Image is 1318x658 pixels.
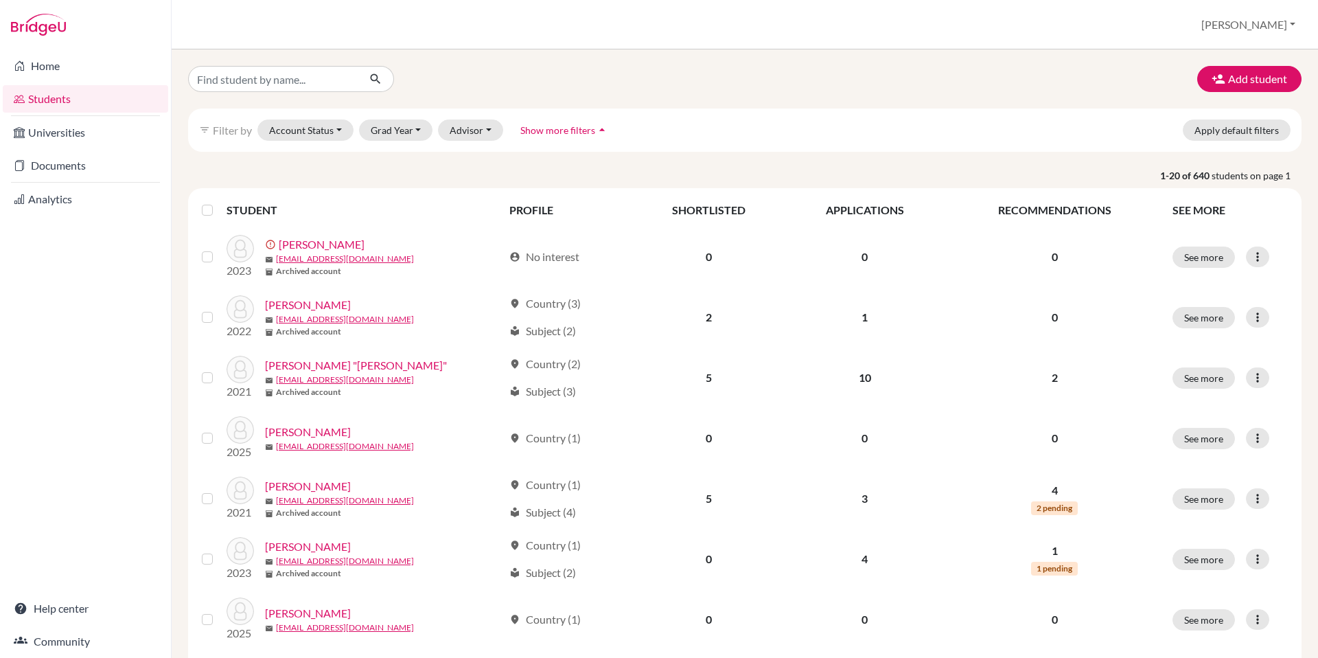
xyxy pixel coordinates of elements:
[265,389,273,397] span: inventory_2
[953,309,1156,326] p: 0
[509,120,621,141] button: Show more filtersarrow_drop_up
[227,295,254,323] img: Ahlem, Claire
[945,194,1164,227] th: RECOMMENDATIONS
[265,478,351,495] a: [PERSON_NAME]
[633,348,785,408] td: 5
[227,194,501,227] th: STUDENT
[509,295,581,312] div: Country (3)
[265,570,273,578] span: inventory_2
[227,598,254,625] img: Allers, Benjamin
[276,374,414,386] a: [EMAIL_ADDRESS][DOMAIN_NAME]
[188,66,358,92] input: Find student by name...
[785,408,945,468] td: 0
[633,589,785,650] td: 0
[1172,549,1235,570] button: See more
[265,558,273,566] span: mail
[953,249,1156,265] p: 0
[509,614,520,625] span: location_on
[276,495,414,507] a: [EMAIL_ADDRESS][DOMAIN_NAME]
[1172,488,1235,510] button: See more
[953,430,1156,446] p: 0
[227,356,254,383] img: Ahn, Ji Won "Andy"
[257,120,354,141] button: Account Status
[595,123,609,137] i: arrow_drop_up
[265,605,351,622] a: [PERSON_NAME]
[953,611,1156,628] p: 0
[265,424,351,440] a: [PERSON_NAME]
[785,468,945,529] td: 3
[953,543,1156,559] p: 1
[1212,168,1302,183] span: students on page 1
[509,507,520,518] span: local_library
[199,124,210,135] i: filter_list
[227,416,254,444] img: Alexander, Jacob
[276,326,341,338] b: Archived account
[265,328,273,337] span: inventory_2
[1164,194,1296,227] th: SEE MORE
[227,477,254,504] img: Alexander, John
[3,628,168,655] a: Community
[509,565,576,581] div: Subject (2)
[785,227,945,287] td: 0
[265,497,273,506] span: mail
[276,265,341,277] b: Archived account
[509,540,520,551] span: location_on
[1160,168,1212,183] strong: 1-20 of 640
[509,611,581,628] div: Country (1)
[633,227,785,287] td: 0
[359,120,433,141] button: Grad Year
[509,383,576,400] div: Subject (3)
[227,537,254,565] img: Alexander, Josiah
[276,507,341,519] b: Archived account
[953,370,1156,386] p: 2
[509,430,581,446] div: Country (1)
[213,124,252,137] span: Filter by
[520,124,595,136] span: Show more filters
[11,14,66,36] img: Bridge-U
[276,440,414,453] a: [EMAIL_ADDRESS][DOMAIN_NAME]
[633,408,785,468] td: 0
[276,567,341,580] b: Archived account
[1172,367,1235,389] button: See more
[509,356,581,372] div: Country (2)
[509,504,576,521] div: Subject (4)
[227,383,254,400] p: 2021
[633,529,785,589] td: 0
[785,194,945,227] th: APPLICATIONS
[265,376,273,385] span: mail
[265,624,273,633] span: mail
[227,262,254,279] p: 2023
[265,510,273,518] span: inventory_2
[633,194,785,227] th: SHORTLISTED
[227,323,254,339] p: 2022
[276,253,414,265] a: [EMAIL_ADDRESS][DOMAIN_NAME]
[1031,562,1078,576] span: 1 pending
[227,235,254,262] img: Adcock, Abby Lynn
[276,386,341,398] b: Archived account
[509,298,520,309] span: location_on
[633,287,785,348] td: 2
[509,249,579,265] div: No interest
[1172,609,1235,631] button: See more
[785,589,945,650] td: 0
[265,316,273,324] span: mail
[265,357,447,374] a: [PERSON_NAME] "[PERSON_NAME]"
[509,386,520,397] span: local_library
[1172,428,1235,449] button: See more
[227,565,254,581] p: 2023
[509,479,520,490] span: location_on
[785,348,945,408] td: 10
[227,625,254,642] p: 2025
[276,313,414,326] a: [EMAIL_ADDRESS][DOMAIN_NAME]
[509,326,520,337] span: local_library
[1183,120,1291,141] button: Apply default filters
[3,152,168,179] a: Documents
[785,287,945,348] td: 1
[509,567,520,578] span: local_library
[509,537,581,554] div: Country (1)
[1172,247,1235,268] button: See more
[3,85,168,113] a: Students
[1197,66,1302,92] button: Add student
[509,477,581,493] div: Country (1)
[953,482,1156,499] p: 4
